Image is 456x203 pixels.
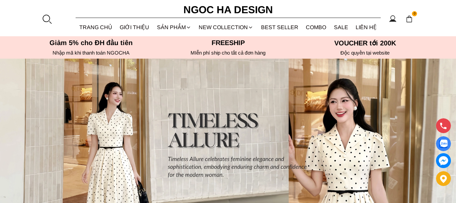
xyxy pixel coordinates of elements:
[405,15,413,23] img: img-CART-ICON-ksit0nf1
[153,18,195,36] div: SẢN PHẨM
[330,18,352,36] a: SALE
[352,18,381,36] a: LIÊN HỆ
[212,39,245,46] font: Freeship
[436,136,451,151] a: Display image
[257,18,302,36] a: BEST SELLER
[436,153,451,168] a: messenger
[299,50,432,56] h6: Độc quyền tại website
[299,39,432,47] h5: VOUCHER tới 200K
[412,11,417,17] span: 0
[439,140,448,148] img: Display image
[116,18,153,36] a: GIỚI THIỆU
[49,39,133,46] font: Giảm 5% cho ĐH đầu tiên
[76,18,116,36] a: TRANG CHỦ
[53,50,130,56] font: Nhập mã khi thanh toán NGOCHA
[195,18,257,36] a: NEW COLLECTION
[302,18,330,36] a: Combo
[177,2,279,18] a: Ngoc Ha Design
[162,50,295,56] h6: MIễn phí ship cho tất cả đơn hàng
